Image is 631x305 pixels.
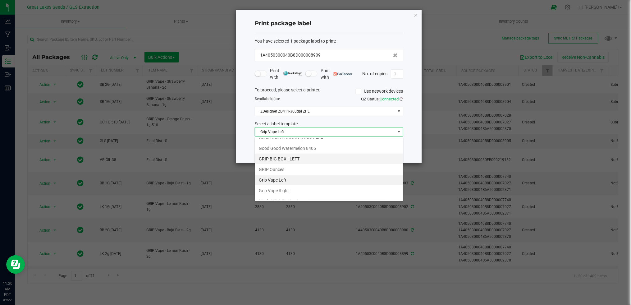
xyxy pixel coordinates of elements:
li: Good Good Watermelon 8405 [255,143,403,154]
span: Send to: [255,97,280,101]
h4: Print package label [255,20,403,28]
span: Print with [321,67,353,81]
span: Connected [380,97,399,101]
span: QZ Status: [361,97,403,101]
div: : [255,38,403,44]
label: Use network devices [356,88,403,95]
span: label(s) [263,97,276,101]
div: Select a label template. [250,121,408,127]
span: ZDesigner ZD411-300dpi ZPL [255,107,395,116]
img: mark_magic_cybra.png [283,71,302,76]
li: Mask 1/8th Packaging [255,196,403,206]
iframe: Resource center [6,255,25,274]
img: bartender.png [334,72,353,76]
div: To proceed, please select a printer. [250,87,408,96]
span: No. of copies [363,71,388,76]
li: GRIP BIG BOX - LEFT [255,154,403,164]
li: Grip Vape Right [255,185,403,196]
span: Grip Vape Left [255,127,395,136]
span: Print with [270,67,302,81]
span: You have selected 1 package label to print [255,39,335,44]
li: GRIP Ounces [255,164,403,175]
span: 1A4050300040B8D000008909 [260,52,321,58]
li: Grip Vape Left [255,175,403,185]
